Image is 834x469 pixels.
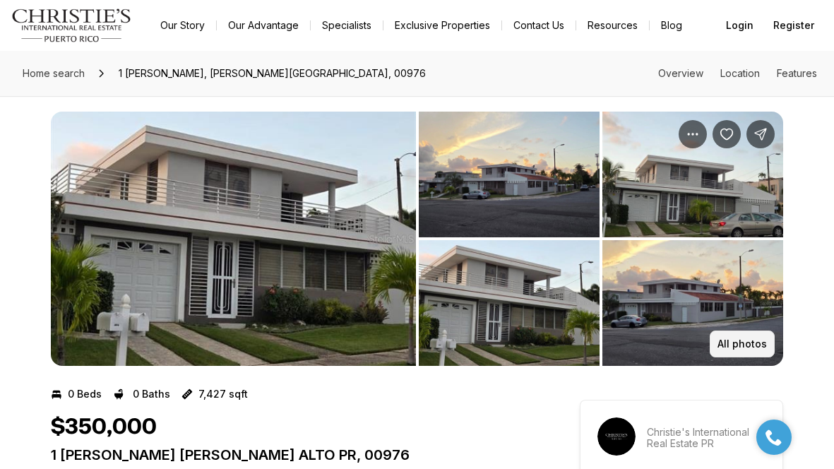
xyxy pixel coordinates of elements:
li: 1 of 14 [51,112,416,366]
a: Resources [576,16,649,35]
button: View image gallery [419,112,600,237]
span: Register [773,20,814,31]
a: Home search [17,62,90,85]
button: View image gallery [419,240,600,366]
button: View image gallery [51,112,416,366]
li: 2 of 14 [419,112,784,366]
a: Skip to: Overview [658,67,703,79]
button: Login [717,11,762,40]
span: 1 [PERSON_NAME], [PERSON_NAME][GEOGRAPHIC_DATA], 00976 [113,62,431,85]
button: Share Property: 1 VENUS GARDES [746,120,775,148]
nav: Page section menu [658,68,817,79]
p: 0 Beds [68,388,102,400]
button: Register [765,11,823,40]
button: Property options [679,120,707,148]
p: 0 Baths [133,388,170,400]
img: logo [11,8,132,42]
p: 7,427 sqft [198,388,248,400]
p: 1 [PERSON_NAME] [PERSON_NAME] ALTO PR, 00976 [51,446,529,463]
a: Our Story [149,16,216,35]
button: View image gallery [602,112,783,237]
a: Blog [650,16,693,35]
button: View image gallery [602,240,783,366]
p: Christie's International Real Estate PR [647,427,766,449]
p: All photos [717,338,767,350]
h1: $350,000 [51,414,157,441]
a: Specialists [311,16,383,35]
span: Home search [23,67,85,79]
div: Listing Photos [51,112,783,366]
a: Skip to: Location [720,67,760,79]
button: Contact Us [502,16,576,35]
a: Our Advantage [217,16,310,35]
span: Login [726,20,753,31]
button: Save Property: 1 VENUS GARDES [713,120,741,148]
a: Exclusive Properties [383,16,501,35]
a: Skip to: Features [777,67,817,79]
button: All photos [710,331,775,357]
